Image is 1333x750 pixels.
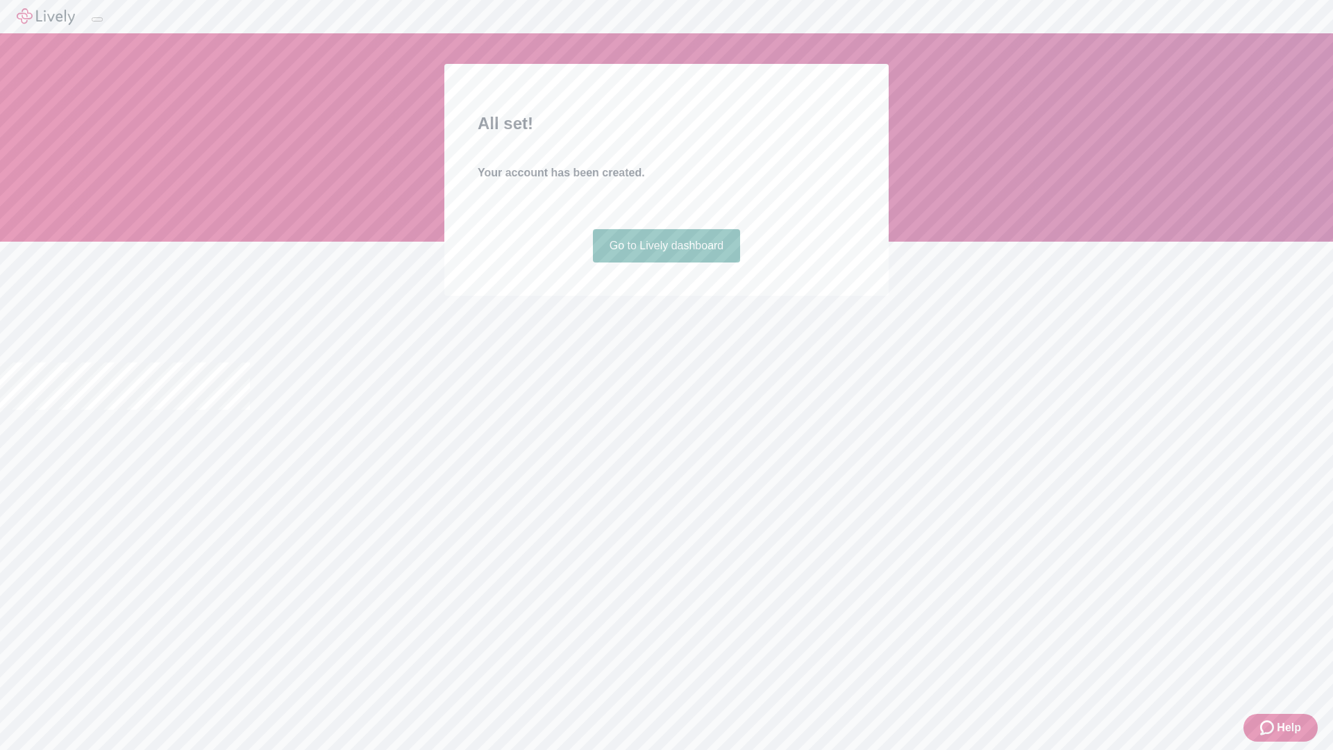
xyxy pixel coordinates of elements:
[92,17,103,22] button: Log out
[593,229,741,262] a: Go to Lively dashboard
[1243,714,1318,742] button: Zendesk support iconHelp
[1260,719,1277,736] svg: Zendesk support icon
[1277,719,1301,736] span: Help
[17,8,75,25] img: Lively
[478,165,855,181] h4: Your account has been created.
[478,111,855,136] h2: All set!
